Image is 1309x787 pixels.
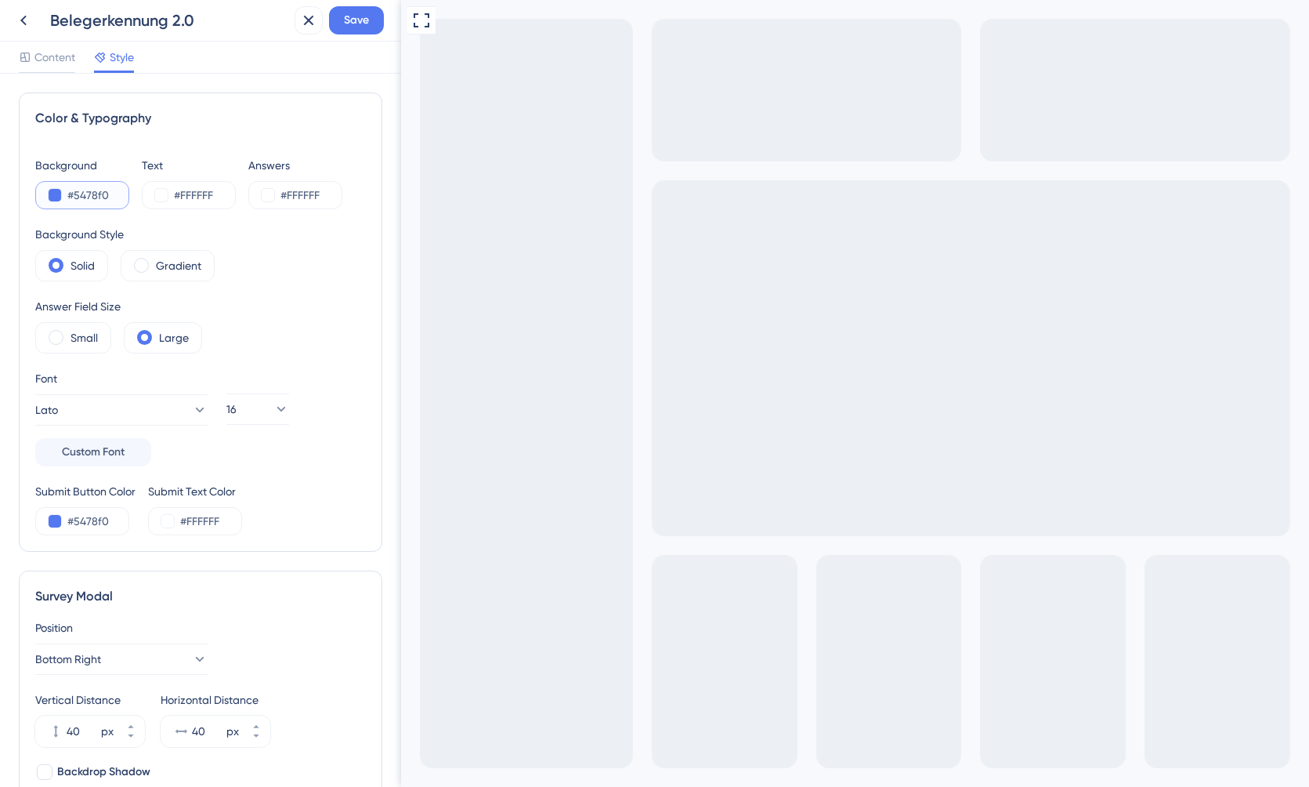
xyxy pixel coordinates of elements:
[117,716,145,731] button: px
[35,650,101,669] span: Bottom Right
[226,393,289,425] button: 16
[161,691,270,709] div: Horizontal Distance
[57,763,150,782] span: Backdrop Shadow
[35,109,366,128] div: Color & Typography
[35,587,366,606] div: Survey Modal
[35,297,202,316] div: Answer Field Size
[35,394,208,426] button: Lato
[226,722,239,741] div: px
[182,13,201,31] span: Question 1 / 4
[71,256,95,275] label: Solid
[35,156,129,175] div: Background
[145,91,237,107] div: Number rating from 1 to 5
[142,156,236,175] div: Text
[344,11,369,30] span: Save
[192,722,223,741] input: px
[19,41,370,78] div: Wie bewerten Sie die Genauigkeit der neuen Belegerkennung im Vergleich zur alten Version?
[35,618,366,637] div: Position
[156,256,201,275] label: Gradient
[329,6,384,34] button: Save
[38,13,56,31] div: Go to Question 2
[201,91,219,107] button: Rate 4
[248,156,342,175] div: Answers
[242,716,270,731] button: px
[35,225,215,244] div: Background Style
[226,400,237,419] span: 16
[71,328,98,347] label: Small
[35,401,58,419] span: Lato
[101,722,114,741] div: px
[182,91,200,107] button: Rate 3
[50,9,288,31] div: Belegerkennung 2.0
[145,121,237,136] div: Viel besser
[164,91,182,107] button: Rate 2
[110,48,134,67] span: Style
[35,691,145,709] div: Vertical Distance
[145,107,237,121] div: Viel schlechter
[62,443,125,462] span: Custom Font
[35,482,136,501] div: Submit Button Color
[35,644,208,675] button: Bottom Right
[242,731,270,747] button: px
[117,731,145,747] button: px
[351,13,370,31] div: Close survey
[145,91,163,107] button: Rate 1
[34,48,75,67] span: Content
[148,482,242,501] div: Submit Text Color
[219,91,237,107] button: Rate 5
[159,328,189,347] label: Large
[35,369,208,388] div: Font
[67,722,98,741] input: px
[35,438,151,466] button: Custom Font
